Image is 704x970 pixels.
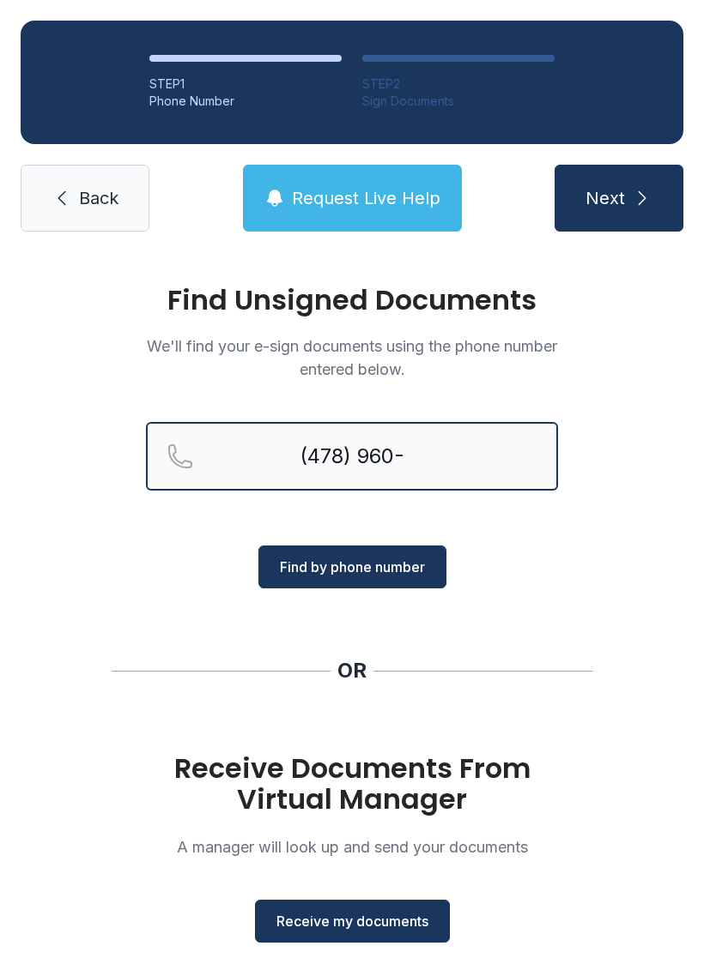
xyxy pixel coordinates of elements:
div: OR [337,657,367,684]
p: We'll find your e-sign documents using the phone number entered below. [146,334,558,381]
div: STEP 1 [149,75,342,93]
input: Reservation phone number [146,422,558,491]
p: A manager will look up and send your documents [146,835,558,859]
span: Back [79,186,118,210]
h1: Receive Documents From Virtual Manager [146,753,558,815]
span: Find by phone number [280,557,425,577]
div: Phone Number [149,93,342,110]
span: Next [586,186,625,210]
div: STEP 2 [362,75,555,93]
span: Request Live Help [292,186,440,210]
h1: Find Unsigned Documents [146,286,558,314]
div: Sign Documents [362,93,555,110]
span: Receive my documents [276,911,428,931]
